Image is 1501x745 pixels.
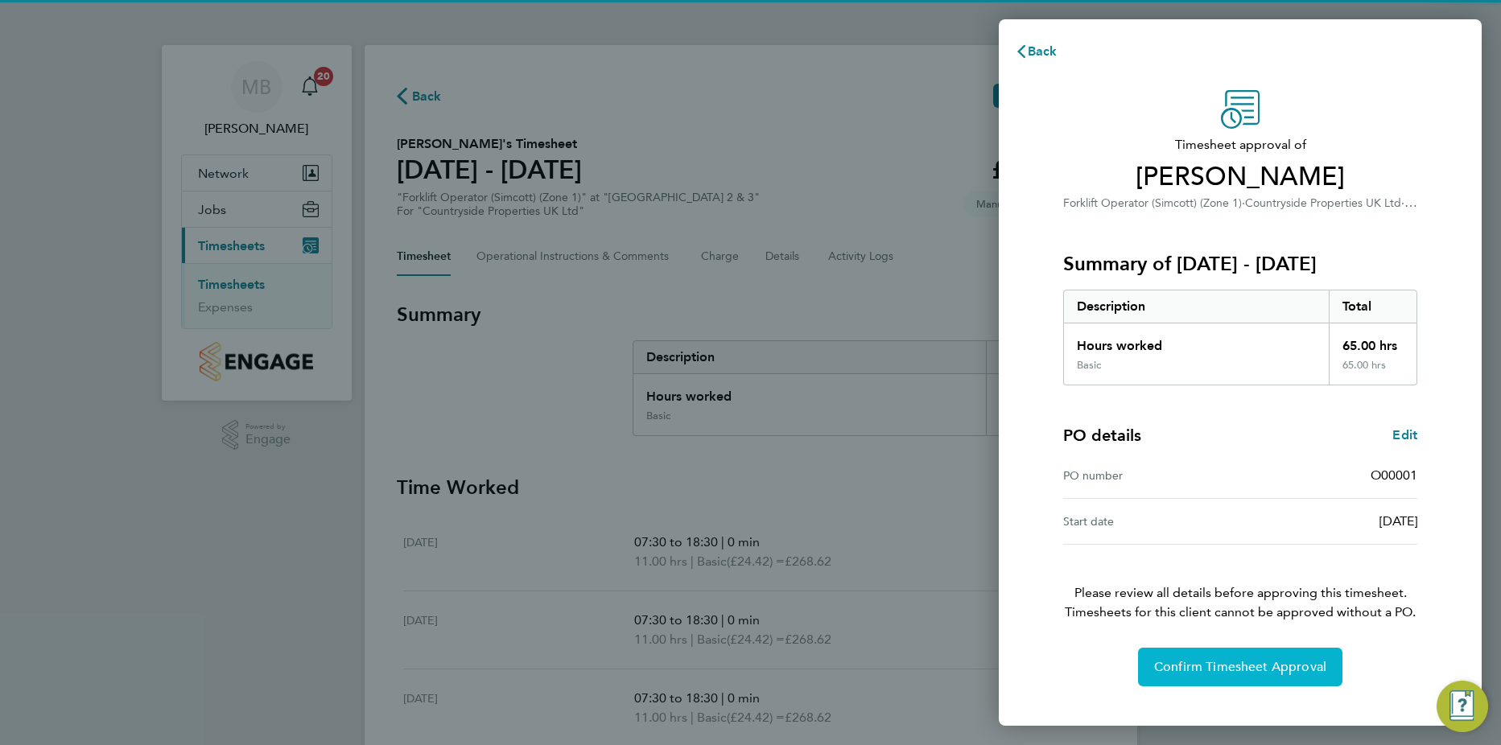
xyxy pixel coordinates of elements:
div: Total [1329,290,1417,323]
p: Please review all details before approving this timesheet. [1044,545,1437,622]
div: Basic [1077,359,1101,372]
span: Back [1028,43,1058,59]
span: O00001 [1371,467,1417,483]
button: Back [999,35,1074,68]
h4: PO details [1063,424,1141,447]
h3: Summary of [DATE] - [DATE] [1063,251,1417,277]
div: 65.00 hrs [1329,359,1417,385]
span: Confirm Timesheet Approval [1154,659,1326,675]
span: Forklift Operator (Simcott) (Zone 1) [1063,196,1242,210]
div: Hours worked [1064,323,1329,359]
div: 65.00 hrs [1329,323,1417,359]
div: Description [1064,290,1329,323]
button: Engage Resource Center [1437,681,1488,732]
button: Confirm Timesheet Approval [1138,648,1342,686]
a: Edit [1392,426,1417,445]
span: Edit [1392,427,1417,442]
span: Timesheets for this client cannot be approved without a PO. [1044,603,1437,622]
div: [DATE] [1240,512,1417,531]
div: Summary of 04 - 10 Aug 2025 [1063,290,1417,385]
span: · [1401,195,1417,210]
span: Countryside Properties UK Ltd [1245,196,1401,210]
span: Timesheet approval of [1063,135,1417,154]
span: [PERSON_NAME] [1063,161,1417,193]
div: Start date [1063,512,1240,531]
div: PO number [1063,466,1240,485]
span: · [1242,196,1245,210]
